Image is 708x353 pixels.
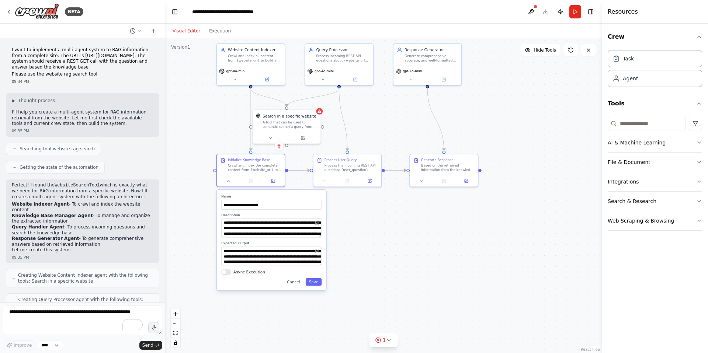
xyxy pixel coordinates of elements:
div: Initialize Knowledge BaseCrawl and index the complete content from {website_url} to build a compr... [216,154,285,187]
span: Creating Query Processor agent with the following tools: Search in a specific website [18,297,153,308]
label: Name [221,194,322,199]
g: Edge from 3628d3c3-eabe-493c-9844-6077baac0371 to 50615151-1d7a-462d-9b87-4b80eb28bca3 [385,168,406,173]
button: Open in side panel [340,76,371,83]
img: Logo [15,3,59,20]
button: Integrations [608,172,702,191]
label: Expected Output [221,241,322,245]
strong: Website Indexer Agent [12,202,69,207]
div: Based on the retrieved information from the knowledge base, generate a comprehensive, accurate, a... [421,163,475,172]
span: Send [142,342,153,348]
span: Getting the state of the automation [20,164,98,170]
button: Switch to previous chat [127,27,145,35]
button: No output available [432,178,455,184]
g: Edge from 278b1924-1f4c-4e35-b9da-87b3c4146048 to 160fbd1f-d579-4f24-98fa-969651cba5b6 [248,88,254,151]
div: Crawl and index all content from {website_url} to build a comprehensive knowledge base for RAG in... [228,54,281,63]
button: Open in side panel [457,178,476,184]
h4: Resources [608,7,638,16]
button: Visual Editor [168,27,205,35]
span: gpt-4o-mini [226,69,245,73]
div: Agent [623,75,638,82]
a: React Flow attribution [581,347,601,352]
div: Initialize Knowledge Base [228,158,270,162]
img: WebsiteSearchTool [256,113,260,118]
button: Cancel [284,278,303,286]
div: Generate ResponseBased on the retrieved information from the knowledge base, generate a comprehen... [409,154,478,187]
li: - To manage and organize the extracted information [12,213,153,224]
code: WebsiteSearchTool [55,183,100,188]
button: Search & Research [608,192,702,211]
li: - To generate comprehensive answers based on retrieved information [12,236,153,247]
button: File & Document [608,153,702,172]
p: Perfect! I found the which is exactly what we need for RAG information from a specific website. N... [12,182,153,200]
div: Generate comprehensive, accurate, and well-formatted responses to user questions based on retriev... [405,54,458,63]
div: Search in a specific website [263,113,316,119]
label: Async Execution [233,269,265,275]
p: Please use the website rag search tool [12,71,153,77]
button: Crew [608,27,702,47]
g: Edge from 160fbd1f-d579-4f24-98fa-969651cba5b6 to 3628d3c3-eabe-493c-9844-6077baac0371 [288,168,310,173]
g: Edge from cbe66ec6-23e7-4eb2-9ef8-07ef99968e45 to 50615151-1d7a-462d-9b87-4b80eb28bca3 [425,88,447,151]
nav: breadcrumb [192,8,254,15]
div: WebsiteSearchToolSearch in a specific websiteA tool that can be used to semantic search a query f... [252,109,321,144]
div: React Flow controls [171,309,180,347]
button: No output available [336,178,359,184]
g: Edge from 11e95d06-d54d-45be-94f3-efb78b5fb40d to aba6b0da-cb61-4d38-ac59-52876feecd67 [284,88,342,106]
button: Open in side panel [287,134,319,141]
button: Click to speak your automation idea [148,322,159,333]
button: Open in side panel [428,76,459,83]
span: ▶ [12,98,15,104]
p: Let me create this system: [12,247,153,253]
span: Hide Tools [534,47,556,53]
div: Process incoming REST API questions about {website_url} and search the knowledge base to find rel... [316,54,369,63]
div: Process User QueryProcess the incoming REST API question: {user_question}. Search through the ind... [313,154,382,187]
div: Response Generator [405,47,458,53]
span: gpt-4o-mini [403,69,422,73]
div: Query ProcessorProcess incoming REST API questions about {website_url} and search the knowledge b... [305,43,374,86]
li: - To process incoming questions and search the knowledge base [12,224,153,236]
button: fit view [171,328,180,338]
button: Save [306,278,322,286]
div: Process User Query [324,158,357,162]
div: 09:35 PM [12,255,153,260]
div: Crew [608,47,702,93]
span: Improve [14,342,32,348]
button: Hide Tools [520,44,560,56]
div: Response GeneratorGenerate comprehensive, accurate, and well-formatted responses to user question... [393,43,462,86]
span: Thought process [18,98,55,104]
button: Improve [3,340,35,350]
div: Website Content Indexer [228,47,281,53]
div: Generate Response [421,158,454,162]
button: 1 [369,333,398,347]
button: Open in side panel [251,76,282,83]
span: Searching tool website rag search [20,146,95,152]
button: ▶Thought process [12,98,55,104]
g: Edge from 11e95d06-d54d-45be-94f3-efb78b5fb40d to 3628d3c3-eabe-493c-9844-6077baac0371 [336,88,350,151]
button: Hide left sidebar [170,7,180,17]
div: Task [623,55,634,62]
button: Start a new chat [147,27,159,35]
button: Open in side panel [264,178,282,184]
button: Hide right sidebar [586,7,596,17]
div: Tools [608,114,702,237]
label: Description [221,213,322,217]
button: Web Scraping & Browsing [608,211,702,230]
button: Send [139,341,162,350]
button: Delete node [274,141,284,151]
div: Website Content IndexerCrawl and index all content from {website_url} to build a comprehensive kn... [216,43,285,86]
strong: Knowledge Base Manager Agent [12,213,93,218]
span: 1 [383,336,386,344]
button: zoom out [171,319,180,328]
p: I want to implement a multi agent system to RAG information from a complete site. The URL is [URL... [12,47,153,70]
div: 09:34 PM [12,79,153,84]
strong: Query Handler Agent [12,224,65,230]
g: Edge from 278b1924-1f4c-4e35-b9da-87b3c4146048 to aba6b0da-cb61-4d38-ac59-52876feecd67 [248,88,289,106]
span: Creating Website Content Indexer agent with the following tools: Search in a specific website [18,272,153,284]
textarea: To enrich screen reader interactions, please activate Accessibility in Grammarly extension settings [3,305,162,335]
div: Process the incoming REST API question: {user_question}. Search through the indexed knowledge bas... [324,163,378,172]
li: - To crawl and index the website content [12,202,153,213]
button: toggle interactivity [171,338,180,347]
button: Open in side panel [360,178,379,184]
p: I'll help you create a multi-agent system for RAG information retrieval from the website. Let me ... [12,109,153,127]
button: Execution [205,27,235,35]
div: BETA [65,7,83,16]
